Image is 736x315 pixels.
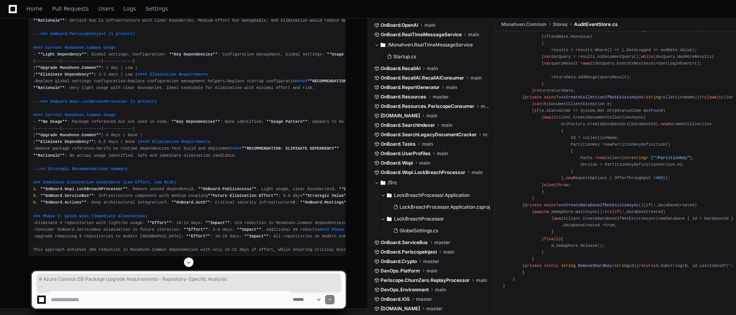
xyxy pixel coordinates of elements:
button: LockBreachProcessor.Application.csproj [390,202,490,213]
span: Home [26,6,43,11]
button: LockBreachProcessor.Application [381,189,495,202]
span: #### Current Monahven.Common Usage [33,45,115,50]
span: OnBoard.PeriscopeInjest [381,249,437,255]
span: CreateDatabaseIfNotExistsAsync [566,203,639,208]
span: await [554,217,566,221]
span: /Src [388,180,397,186]
span: #### Current Monahven.Common Usage [33,113,115,117]
span: ### Phase 1: Quick Wins (Immediate Elimination) [33,214,147,219]
span: main [470,75,481,81]
span: Startup.cs [393,54,416,60]
span: CreateCollectionIfNotExistsAsync [566,95,643,100]
span: Settings [145,6,168,11]
button: /Monahven.RealTimeMessageService [374,39,489,51]
span: LockBreachProcessor [394,216,444,222]
span: async [544,203,556,208]
span: #### [232,146,339,151]
span: **Eliminate Dependency** [35,72,94,77]
span: var [544,55,551,59]
span: Pull Requests [52,6,89,11]
span: ### Phase 2: Strategic Elimination [344,220,426,225]
span: await [709,95,721,100]
span: **Light Dependency** [38,52,86,57]
button: LockBreachProcessor [381,213,495,225]
span: master [433,94,449,100]
span: - [94,146,96,151]
span: **OnBoard.PublicAccess** [198,187,256,191]
span: - [33,146,35,151]
span: await [544,115,556,120]
span: 2. [191,187,195,191]
span: OnBoard.Tasks [381,141,416,147]
span: OnBoard.RecallAI [381,65,420,72]
span: main [419,160,430,166]
svg: Directory [381,178,385,187]
span: finally [544,237,561,241]
span: **OnBoard.PeriscopeInjest** [339,187,404,191]
span: main [441,122,452,128]
span: OnBoard.SearchIndexer [381,122,435,128]
span: Monahven.Common [501,21,546,28]
span: string [646,95,661,100]
span: 400 [656,176,663,181]
span: #### [298,79,405,83]
span: OnBoard.RecallAI.RecallAIConsumer [381,75,464,81]
span: master [434,239,450,246]
span: new [605,142,612,147]
span: if [646,203,651,208]
span: await [534,209,546,214]
span: **Upgrade Monahven.Common** [35,133,101,137]
span: **RECOMMENDATION: ELIMINATE DEPENDENCY** [307,79,404,83]
span: GlobalSettings.cs [400,228,438,234]
span: ### Phase 3: Core Infrastructure Modernization [322,227,433,232]
button: GlobalSettings.cs [390,225,490,236]
span: - [164,52,167,57]
span: - [33,234,35,239]
span: string [632,156,646,160]
span: else [544,183,554,187]
span: [DOMAIN_NAME] [381,113,420,119]
span: 8. [293,200,297,205]
span: - [33,79,35,83]
span: async [544,95,556,100]
svg: Directory [387,191,392,200]
span: Stores [553,21,568,28]
span: - [225,79,227,83]
span: - [125,79,128,83]
span: new [660,122,667,127]
span: **RECOMMENDATION: ELIMINATE DEPENDENCY** [242,146,339,151]
button: Startup.cs [384,51,484,62]
span: - [261,119,264,124]
span: ### OnBoard.Wopi.LockBreachProcessor (1 project) [40,99,157,104]
span: OnBoard.ReportGenerator [381,84,440,91]
span: main [481,103,489,109]
span: ### Immediate Elimination Candidates (Low Effort, Low Risk) [33,180,176,185]
span: - [179,227,181,232]
span: catch [534,102,546,106]
span: 3. [332,187,336,191]
span: 5. [33,193,38,198]
span: var [544,61,551,66]
span: - [33,227,35,232]
span: /Monahven.RealTimeMessageService [388,42,473,48]
span: OnBoard.Wopi [381,160,413,166]
span: main [424,22,435,28]
span: main [468,31,479,38]
span: main [483,132,489,138]
span: 6. [33,200,38,205]
span: new [566,176,573,181]
span: Task () [524,203,643,208]
span: new [597,156,604,160]
span: #### Elimination Requirements [140,139,210,144]
span: main [446,84,457,91]
span: **OnBoard.Wopi.LockBreachProcessor** [41,187,128,191]
span: OnBoard.Resources.PeriscopeConsumer [381,103,474,109]
span: **OnBoard.ServiceBus** [41,193,94,198]
span: true [605,223,615,228]
span: Logs [123,6,136,11]
span: OnBoard.OpenAI [381,22,418,28]
span: 7. [164,200,169,205]
span: main [426,113,437,119]
span: return [534,88,549,93]
svg: Directory [387,214,392,224]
